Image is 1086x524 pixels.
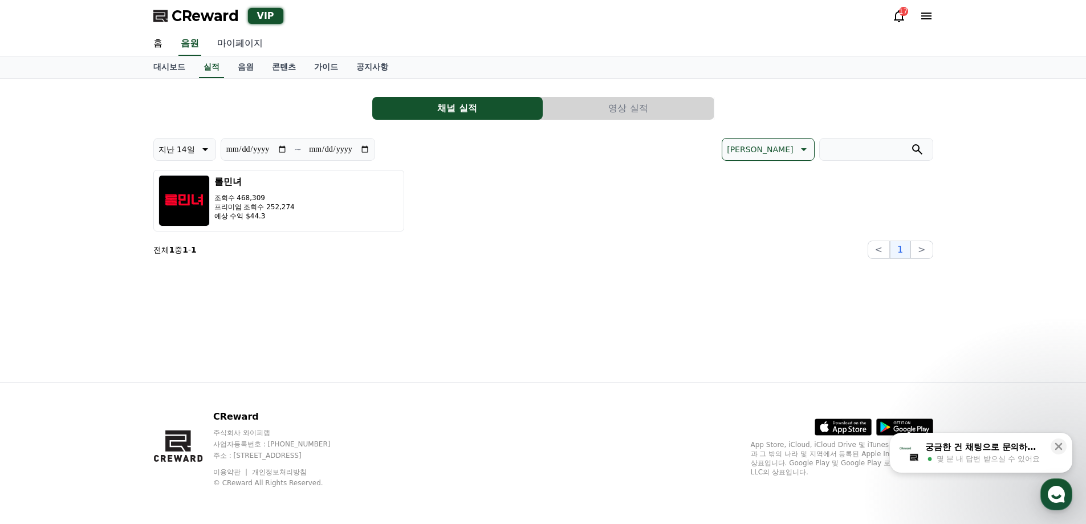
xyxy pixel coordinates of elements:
[214,193,295,202] p: 조회수 468,309
[199,56,224,78] a: 실적
[294,143,302,156] p: ~
[153,244,197,255] p: 전체 중 -
[214,212,295,221] p: 예상 수익 $44.3
[153,170,404,231] button: 롤민녀 조회수 468,309 프리미엄 조회수 252,274 예상 수익 $44.3
[144,32,172,56] a: 홈
[158,141,195,157] p: 지난 14일
[36,379,43,388] span: 홈
[727,141,793,157] p: [PERSON_NAME]
[178,32,201,56] a: 음원
[722,138,814,161] button: [PERSON_NAME]
[208,32,272,56] a: 마이페이지
[153,7,239,25] a: CReward
[169,245,175,254] strong: 1
[910,241,933,259] button: >
[252,468,307,476] a: 개인정보처리방침
[543,97,714,120] a: 영상 실적
[868,241,890,259] button: <
[213,440,352,449] p: 사업자등록번호 : [PHONE_NUMBER]
[176,379,190,388] span: 설정
[213,468,249,476] a: 이용약관
[751,440,933,477] p: App Store, iCloud, iCloud Drive 및 iTunes Store는 미국과 그 밖의 나라 및 지역에서 등록된 Apple Inc.의 서비스 상표입니다. Goo...
[263,56,305,78] a: 콘텐츠
[147,361,219,390] a: 설정
[153,138,216,161] button: 지난 14일
[899,7,908,16] div: 17
[248,8,283,24] div: VIP
[305,56,347,78] a: 가이드
[229,56,263,78] a: 음원
[104,379,118,388] span: 대화
[3,361,75,390] a: 홈
[172,7,239,25] span: CReward
[890,241,910,259] button: 1
[75,361,147,390] a: 대화
[158,175,210,226] img: 롤민녀
[213,428,352,437] p: 주식회사 와이피랩
[214,202,295,212] p: 프리미엄 조회수 252,274
[372,97,543,120] button: 채널 실적
[213,451,352,460] p: 주소 : [STREET_ADDRESS]
[214,175,295,189] h3: 롤민녀
[191,245,197,254] strong: 1
[182,245,188,254] strong: 1
[543,97,714,120] button: 영상 실적
[347,56,397,78] a: 공지사항
[213,478,352,488] p: © CReward All Rights Reserved.
[213,410,352,424] p: CReward
[892,9,906,23] a: 17
[144,56,194,78] a: 대시보드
